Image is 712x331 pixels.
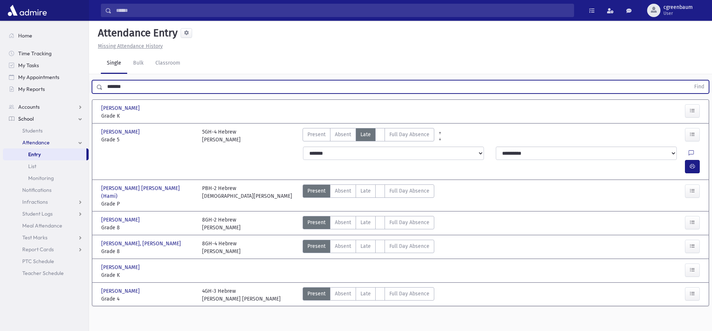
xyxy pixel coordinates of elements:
[335,187,351,195] span: Absent
[303,128,434,144] div: AttTypes
[22,246,54,253] span: Report Cards
[3,30,89,42] a: Home
[22,139,50,146] span: Attendance
[3,59,89,71] a: My Tasks
[389,219,429,226] span: Full Day Absence
[3,267,89,279] a: Teacher Schedule
[18,86,45,92] span: My Reports
[3,172,89,184] a: Monitoring
[202,216,241,232] div: 8GH-2 Hebrew [PERSON_NAME]
[18,115,34,122] span: School
[360,242,371,250] span: Late
[18,74,59,81] span: My Appointments
[22,234,47,241] span: Test Marks
[303,240,434,255] div: AttTypes
[307,187,326,195] span: Present
[202,240,241,255] div: 8GH-4 Hebrew [PERSON_NAME]
[3,113,89,125] a: School
[389,242,429,250] span: Full Day Absence
[3,184,89,196] a: Notifications
[101,240,182,248] span: [PERSON_NAME], [PERSON_NAME]
[335,290,351,298] span: Absent
[307,131,326,138] span: Present
[22,199,48,205] span: Infractions
[28,151,41,158] span: Entry
[202,287,281,303] div: 4GH-3 Hebrew [PERSON_NAME] [PERSON_NAME]
[3,220,89,232] a: Meal Attendance
[202,184,292,208] div: PBH-2 Hebrew [DEMOGRAPHIC_DATA][PERSON_NAME]
[18,32,32,39] span: Home
[101,200,195,208] span: Grade P
[3,208,89,220] a: Student Logs
[28,175,54,181] span: Monitoring
[127,53,149,74] a: Bulk
[3,137,89,148] a: Attendance
[3,243,89,255] a: Report Cards
[22,270,64,276] span: Teacher Schedule
[18,50,52,57] span: Time Tracking
[3,148,86,160] a: Entry
[307,219,326,226] span: Present
[3,160,89,172] a: List
[101,53,127,74] a: Single
[303,287,434,303] div: AttTypes
[3,196,89,208] a: Infractions
[303,184,434,208] div: AttTypes
[307,290,326,298] span: Present
[360,131,371,138] span: Late
[101,104,141,112] span: [PERSON_NAME]
[101,248,195,255] span: Grade 8
[101,287,141,295] span: [PERSON_NAME]
[149,53,186,74] a: Classroom
[22,258,54,265] span: PTC Schedule
[101,136,195,144] span: Grade 5
[389,290,429,298] span: Full Day Absence
[101,112,195,120] span: Grade K
[18,62,39,69] span: My Tasks
[18,104,40,110] span: Accounts
[389,187,429,195] span: Full Day Absence
[3,83,89,95] a: My Reports
[101,271,195,279] span: Grade K
[3,125,89,137] a: Students
[22,187,52,193] span: Notifications
[112,4,574,17] input: Search
[101,295,195,303] span: Grade 4
[3,255,89,267] a: PTC Schedule
[6,3,49,18] img: AdmirePro
[22,210,53,217] span: Student Logs
[360,290,371,298] span: Late
[335,242,351,250] span: Absent
[101,224,195,232] span: Grade 8
[360,187,371,195] span: Late
[3,47,89,59] a: Time Tracking
[202,128,241,144] div: 5GH-4 Hebrew [PERSON_NAME]
[95,27,178,39] h5: Attendance Entry
[3,232,89,243] a: Test Marks
[22,127,43,134] span: Students
[101,128,141,136] span: [PERSON_NAME]
[303,216,434,232] div: AttTypes
[101,216,141,224] span: [PERSON_NAME]
[335,131,351,138] span: Absent
[95,43,163,49] a: Missing Attendance History
[307,242,326,250] span: Present
[360,219,371,226] span: Late
[101,263,141,271] span: [PERSON_NAME]
[690,81,709,93] button: Find
[98,43,163,49] u: Missing Attendance History
[3,101,89,113] a: Accounts
[663,4,693,10] span: cgreenbaum
[663,10,693,16] span: User
[101,184,195,200] span: [PERSON_NAME] [PERSON_NAME] (Hami)
[22,222,62,229] span: Meal Attendance
[28,163,36,170] span: List
[389,131,429,138] span: Full Day Absence
[3,71,89,83] a: My Appointments
[335,219,351,226] span: Absent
